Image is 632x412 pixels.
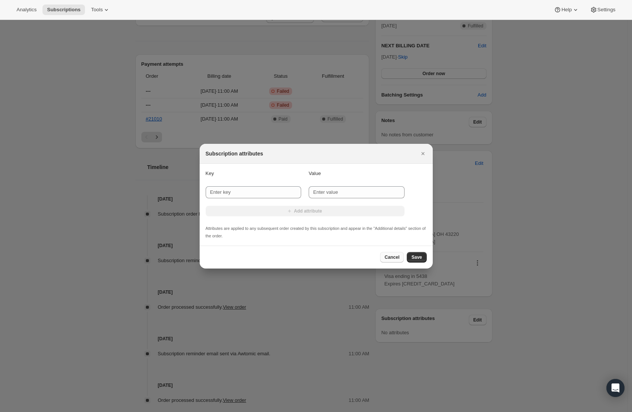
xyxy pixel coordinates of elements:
[407,252,426,263] button: Save
[206,226,426,238] small: Attributes are applied to any subsequent order created by this subscription and appear in the "Ad...
[418,148,428,159] button: Close
[86,5,115,15] button: Tools
[385,254,399,260] span: Cancel
[597,7,615,13] span: Settings
[606,379,624,397] div: Open Intercom Messenger
[47,7,80,13] span: Subscriptions
[42,5,85,15] button: Subscriptions
[561,7,571,13] span: Help
[12,5,41,15] button: Analytics
[411,254,422,260] span: Save
[17,7,36,13] span: Analytics
[91,7,103,13] span: Tools
[206,186,302,198] input: Enter key
[206,150,263,157] h2: Subscription attributes
[585,5,620,15] button: Settings
[309,171,321,176] span: Value
[549,5,584,15] button: Help
[206,171,214,176] span: Key
[380,252,404,263] button: Cancel
[309,186,405,198] input: Enter value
